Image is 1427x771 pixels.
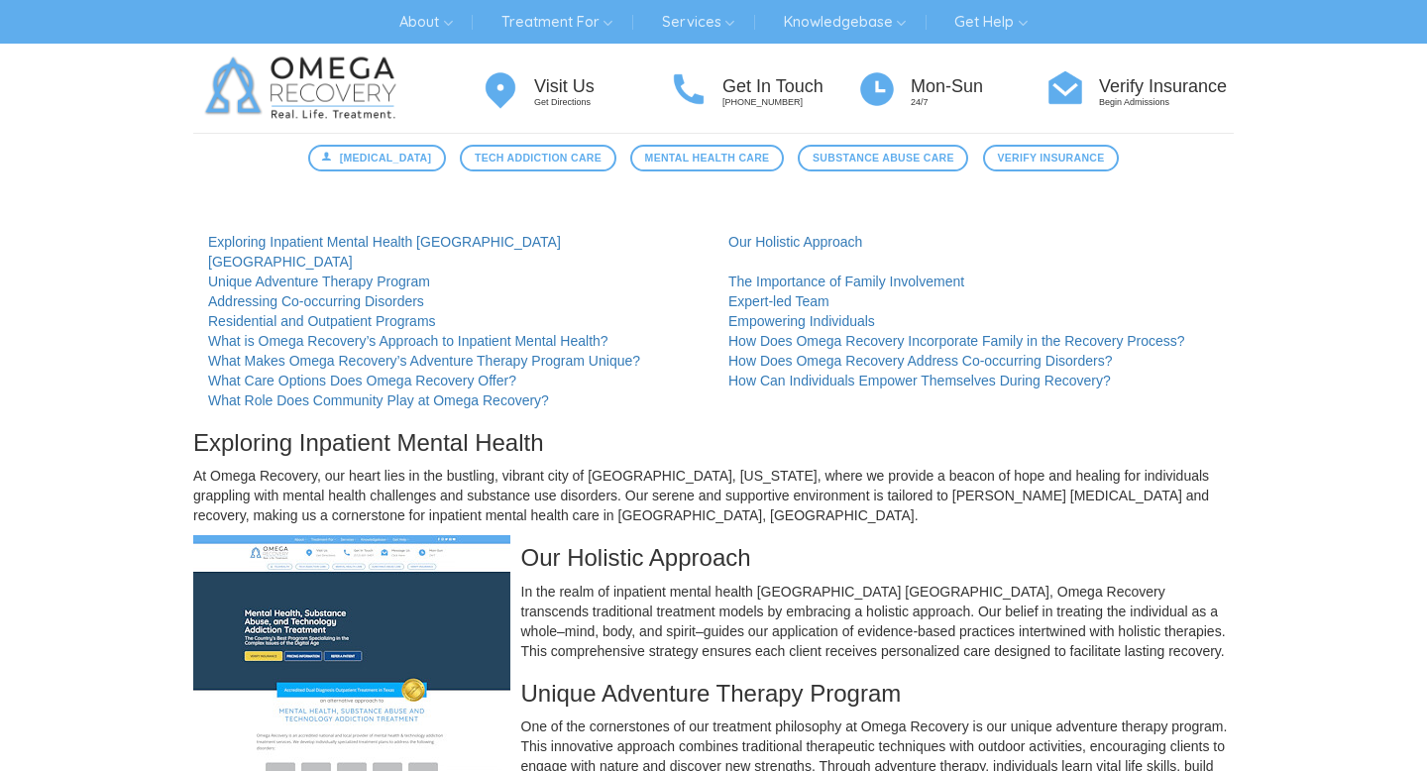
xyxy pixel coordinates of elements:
a: What is Omega Recovery’s Approach to Inpatient Mental Health? [208,333,608,349]
a: Exploring Inpatient Mental Health [GEOGRAPHIC_DATA] [GEOGRAPHIC_DATA] [208,234,561,270]
span: [MEDICAL_DATA] [340,150,432,166]
a: Verify Insurance Begin Admissions [1045,67,1234,110]
a: Visit Us Get Directions [481,67,669,110]
a: The Importance of Family Involvement [728,274,964,289]
h3: Exploring Inpatient Mental Health [193,430,1234,456]
p: At Omega Recovery, our heart lies in the bustling, vibrant city of [GEOGRAPHIC_DATA], [US_STATE],... [193,466,1234,525]
a: What Makes Omega Recovery’s Adventure Therapy Program Unique? [208,353,640,369]
a: Mental Health Care [630,145,784,171]
h3: Unique Adventure Therapy Program [193,681,1234,707]
a: Unique Adventure Therapy Program [208,274,430,289]
a: What Role Does Community Play at Omega Recovery? [208,392,549,408]
span: Verify Insurance [997,150,1104,166]
h4: Get In Touch [722,77,857,97]
h3: Our Holistic Approach [193,545,1234,571]
a: Services [647,6,749,38]
p: [PHONE_NUMBER] [722,96,857,109]
img: Omega Recovery [193,44,416,133]
a: What Care Options Does Omega Recovery Offer? [208,373,516,388]
p: In the realm of inpatient mental health [GEOGRAPHIC_DATA] [GEOGRAPHIC_DATA], Omega Recovery trans... [193,582,1234,661]
a: Empowering Individuals [728,313,875,329]
p: 24/7 [911,96,1045,109]
span: Substance Abuse Care [813,150,954,166]
p: Get Directions [534,96,669,109]
a: Our Holistic Approach [728,234,862,250]
a: Tech Addiction Care [460,145,615,171]
a: Residential and Outpatient Programs [208,313,436,329]
a: Addressing Co-occurring Disorders [208,293,424,309]
h4: Verify Insurance [1099,77,1234,97]
a: About [384,6,467,38]
a: How Can Individuals Empower Themselves During Recovery? [728,373,1111,388]
p: Begin Admissions [1099,96,1234,109]
a: Verify Insurance [983,145,1119,171]
a: Substance Abuse Care [798,145,968,171]
h4: Mon-Sun [911,77,1045,97]
a: How Does Omega Recovery Incorporate Family in the Recovery Process? [728,333,1185,349]
span: Mental Health Care [645,150,770,166]
a: Get Help [939,6,1042,38]
h4: Visit Us [534,77,669,97]
a: Knowledgebase [769,6,921,38]
a: How Does Omega Recovery Address Co-occurring Disorders? [728,353,1112,369]
a: [MEDICAL_DATA] [308,145,446,171]
a: Treatment For [487,6,627,38]
a: Get In Touch [PHONE_NUMBER] [669,67,857,110]
a: Expert-led Team [728,293,829,309]
span: Tech Addiction Care [475,150,602,166]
